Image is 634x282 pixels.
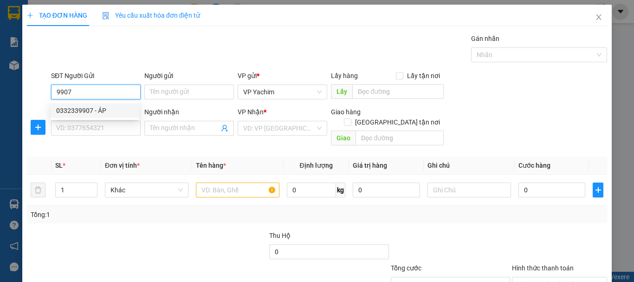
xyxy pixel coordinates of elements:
input: Dọc đường [356,131,444,145]
span: close [595,13,602,21]
span: Giá trị hàng [353,162,387,169]
div: Tổng: 1 [31,210,246,220]
span: Lấy hàng [331,72,358,79]
span: Tổng cước [391,264,421,272]
span: Giao hàng [331,108,361,116]
button: plus [593,183,603,197]
span: Cước hàng [518,162,550,169]
button: Close [586,5,612,31]
input: 0 [353,183,420,197]
span: plus [31,124,45,131]
span: Tên hàng [196,162,226,169]
span: Lấy tận nơi [403,71,444,81]
span: user-add [221,125,228,132]
div: 0332339907 - ÁP [56,105,134,116]
span: Yêu cầu xuất hóa đơn điện tử [102,12,200,19]
span: plus [27,12,33,19]
div: 0332339907 - ÁP [51,103,139,118]
span: Thu Hộ [269,232,291,239]
input: Dọc đường [352,84,444,99]
label: Gán nhãn [471,35,499,42]
span: VP Yachim [243,85,322,99]
button: delete [31,183,45,197]
button: plus [31,120,45,135]
span: SL [55,162,63,169]
span: TẠO ĐƠN HÀNG [27,12,87,19]
img: icon [102,12,110,20]
span: Định lượng [299,162,332,169]
span: Giao [331,131,356,145]
span: plus [593,186,603,194]
span: [GEOGRAPHIC_DATA] tận nơi [351,117,444,127]
span: Đơn vị tính [105,162,140,169]
span: Lấy [331,84,352,99]
span: Khác [110,183,183,197]
input: Ghi Chú [427,183,511,197]
input: VD: Bàn, Ghế [196,183,279,197]
div: SĐT Người Gửi [51,71,141,81]
label: Hình thức thanh toán [512,264,574,272]
div: Người gửi [144,71,234,81]
span: VP Nhận [238,108,264,116]
div: Người nhận [144,107,234,117]
span: kg [336,183,345,197]
th: Ghi chú [424,157,515,175]
div: VP gửi [238,71,327,81]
